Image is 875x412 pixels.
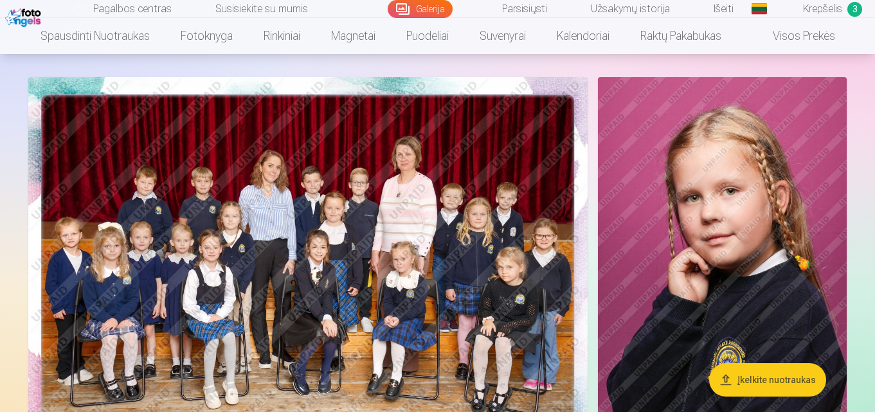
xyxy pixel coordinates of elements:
[316,18,391,54] a: Magnetai
[709,363,826,397] button: Įkelkite nuotraukas
[25,18,165,54] a: Spausdinti nuotraukas
[847,2,862,17] span: 3
[625,18,737,54] a: Raktų pakabukas
[737,18,851,54] a: Visos prekės
[5,5,44,27] img: /fa2
[541,18,625,54] a: Kalendoriai
[248,18,316,54] a: Rinkiniai
[464,18,541,54] a: Suvenyrai
[165,18,248,54] a: Fotoknyga
[803,1,842,17] span: Krepšelis
[391,18,464,54] a: Puodeliai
